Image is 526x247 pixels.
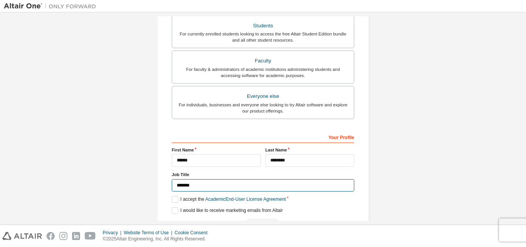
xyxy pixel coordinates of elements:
[172,207,283,214] label: I would like to receive marketing emails from Altair
[177,31,349,43] div: For currently enrolled students looking to access the free Altair Student Edition bundle and all ...
[177,102,349,114] div: For individuals, businesses and everyone else looking to try Altair software and explore our prod...
[177,66,349,79] div: For faculty & administrators of academic institutions administering students and accessing softwa...
[2,232,42,240] img: altair_logo.svg
[47,232,55,240] img: facebook.svg
[205,197,286,202] a: Academic End-User License Agreement
[124,230,174,236] div: Website Terms of Use
[85,232,96,240] img: youtube.svg
[177,91,349,102] div: Everyone else
[177,20,349,31] div: Students
[59,232,67,240] img: instagram.svg
[72,232,80,240] img: linkedin.svg
[103,230,124,236] div: Privacy
[172,147,261,153] label: First Name
[177,55,349,66] div: Faculty
[265,147,354,153] label: Last Name
[172,171,354,178] label: Job Title
[172,218,354,230] div: You need to provide your academic email
[4,2,100,10] img: Altair One
[172,196,286,203] label: I accept the
[103,236,212,242] p: © 2025 Altair Engineering, Inc. All Rights Reserved.
[172,131,354,143] div: Your Profile
[174,230,212,236] div: Cookie Consent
